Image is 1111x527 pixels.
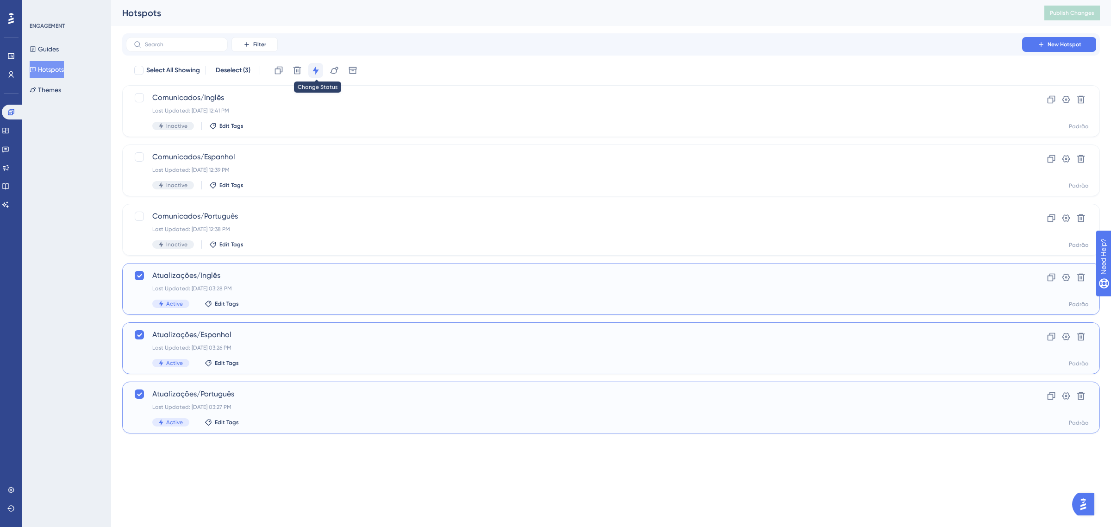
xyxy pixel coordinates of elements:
div: Last Updated: [DATE] 12:41 PM [152,107,996,114]
button: Edit Tags [209,182,243,189]
div: Padrão [1069,123,1088,130]
span: Active [166,419,183,426]
span: New Hotspot [1048,41,1081,48]
iframe: UserGuiding AI Assistant Launcher [1072,490,1100,518]
button: Filter [231,37,278,52]
span: Filter [253,41,266,48]
div: Last Updated: [DATE] 12:38 PM [152,226,996,233]
div: Last Updated: [DATE] 03:26 PM [152,344,996,351]
span: Atualizações/Espanhol [152,329,996,340]
span: Select All Showing [146,65,200,76]
button: Edit Tags [209,241,243,248]
input: Search [145,41,220,48]
button: Hotspots [30,61,64,78]
div: Padrão [1069,360,1088,367]
span: Edit Tags [219,182,243,189]
div: Last Updated: [DATE] 03:28 PM [152,285,996,292]
div: Hotspots [122,6,1021,19]
span: Edit Tags [215,359,239,367]
button: Themes [30,82,61,98]
span: Active [166,359,183,367]
span: Comunicados/Português [152,211,996,222]
div: Last Updated: [DATE] 03:27 PM [152,403,996,411]
button: Edit Tags [205,300,239,307]
span: Atualizações/Inglês [152,270,996,281]
span: Edit Tags [215,419,239,426]
span: Inactive [166,182,187,189]
span: Edit Tags [219,241,243,248]
div: Padrão [1069,241,1088,249]
span: Edit Tags [219,122,243,130]
button: Edit Tags [205,419,239,426]
button: New Hotspot [1022,37,1096,52]
span: Deselect (3) [216,65,250,76]
div: Padrão [1069,182,1088,189]
button: Edit Tags [205,359,239,367]
div: Padrão [1069,419,1088,427]
div: Padrão [1069,301,1088,308]
button: Deselect (3) [212,62,254,79]
span: Edit Tags [215,300,239,307]
span: Comunicados/Espanhol [152,151,996,163]
span: Comunicados/Inglês [152,92,996,103]
span: Atualizações/Português [152,389,996,400]
div: ENGAGEMENT [30,22,65,30]
div: Last Updated: [DATE] 12:39 PM [152,166,996,174]
span: Publish Changes [1050,9,1094,17]
span: Inactive [166,122,187,130]
button: Guides [30,41,59,57]
button: Publish Changes [1044,6,1100,20]
span: Active [166,300,183,307]
span: Need Help? [22,2,58,13]
button: Edit Tags [209,122,243,130]
span: Inactive [166,241,187,248]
